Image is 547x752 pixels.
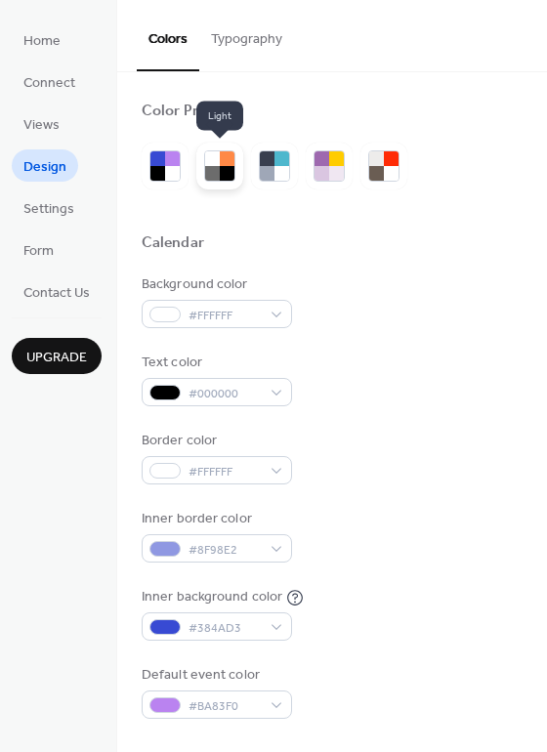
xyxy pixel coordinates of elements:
[12,65,87,98] a: Connect
[12,23,72,56] a: Home
[142,274,288,295] div: Background color
[26,348,87,368] span: Upgrade
[142,233,204,254] div: Calendar
[189,384,261,404] span: #000000
[142,509,288,529] div: Inner border color
[12,107,71,140] a: Views
[189,306,261,326] span: #FFFFFF
[142,665,288,686] div: Default event color
[23,241,54,262] span: Form
[142,353,288,373] div: Text color
[23,199,74,220] span: Settings
[189,540,261,561] span: #8F98E2
[142,431,288,451] div: Border color
[12,275,102,308] a: Contact Us
[189,462,261,482] span: #FFFFFF
[189,618,261,639] span: #384AD3
[189,696,261,717] span: #BA83F0
[23,73,75,94] span: Connect
[23,283,90,304] span: Contact Us
[196,102,243,131] span: Light
[12,191,86,224] a: Settings
[23,31,61,52] span: Home
[142,587,282,607] div: Inner background color
[23,157,66,178] span: Design
[142,102,235,122] div: Color Presets
[23,115,60,136] span: Views
[12,233,65,266] a: Form
[12,338,102,374] button: Upgrade
[12,149,78,182] a: Design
